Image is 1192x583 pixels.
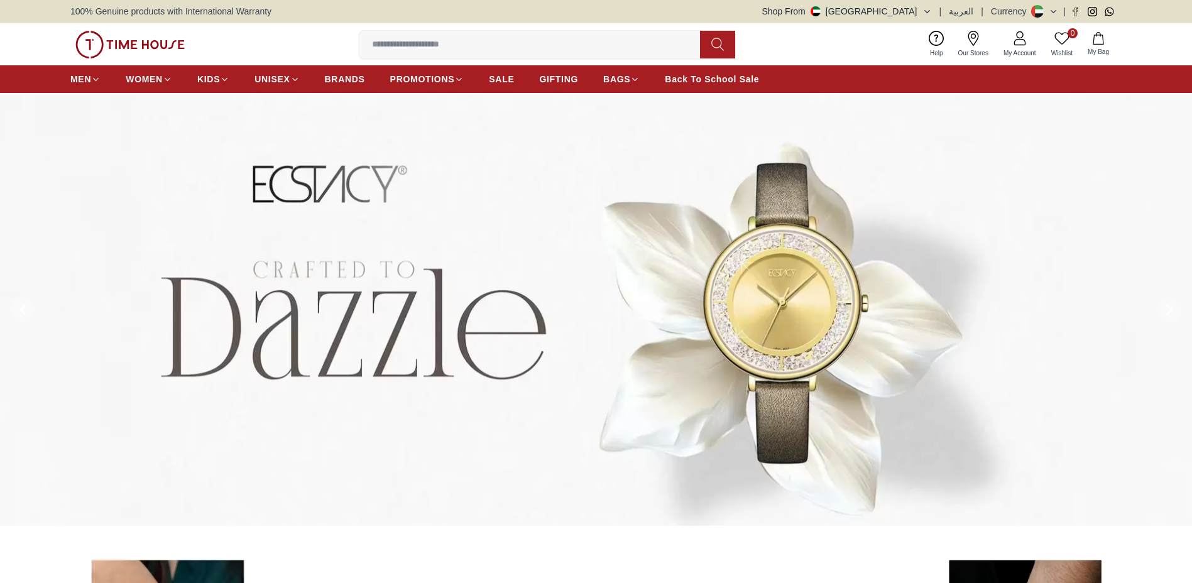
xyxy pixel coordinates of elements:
[70,68,101,90] a: MEN
[1083,47,1114,57] span: My Bag
[1046,48,1078,58] span: Wishlist
[1080,30,1117,59] button: My Bag
[1071,7,1080,16] a: Facebook
[1088,7,1097,16] a: Instagram
[325,73,365,85] span: BRANDS
[981,5,983,18] span: |
[1068,28,1078,38] span: 0
[197,68,229,90] a: KIDS
[254,73,290,85] span: UNISEX
[126,73,163,85] span: WOMEN
[998,48,1041,58] span: My Account
[665,68,759,90] a: Back To School Sale
[939,5,942,18] span: |
[991,5,1032,18] div: Currency
[603,73,630,85] span: BAGS
[489,73,514,85] span: SALE
[603,68,640,90] a: BAGS
[70,5,271,18] span: 100% Genuine products with International Warranty
[953,48,993,58] span: Our Stores
[254,68,299,90] a: UNISEX
[197,73,220,85] span: KIDS
[811,6,821,16] img: United Arab Emirates
[70,73,91,85] span: MEN
[126,68,172,90] a: WOMEN
[925,48,948,58] span: Help
[539,73,578,85] span: GIFTING
[951,28,996,60] a: Our Stores
[1044,28,1080,60] a: 0Wishlist
[949,5,973,18] button: العربية
[665,73,759,85] span: Back To School Sale
[390,73,455,85] span: PROMOTIONS
[1063,5,1066,18] span: |
[539,68,578,90] a: GIFTING
[325,68,365,90] a: BRANDS
[489,68,514,90] a: SALE
[75,31,185,58] img: ...
[762,5,932,18] button: Shop From[GEOGRAPHIC_DATA]
[1105,7,1114,16] a: Whatsapp
[922,28,951,60] a: Help
[390,68,464,90] a: PROMOTIONS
